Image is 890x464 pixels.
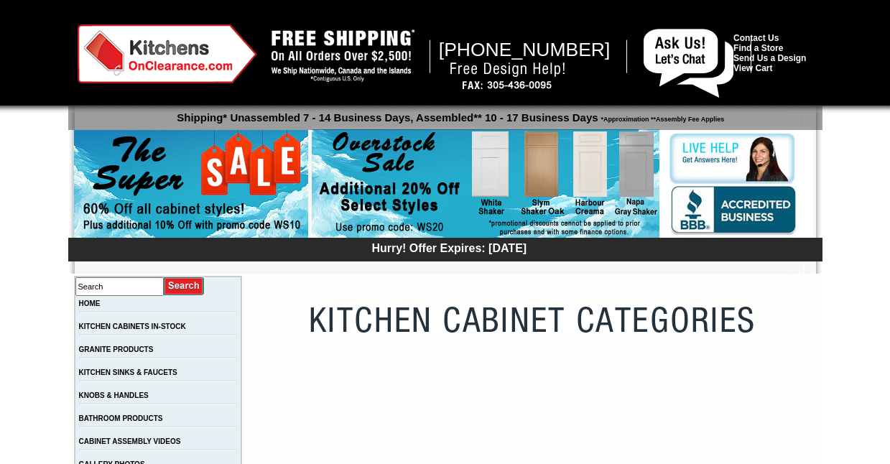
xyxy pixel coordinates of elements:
[733,43,783,53] a: Find a Store
[598,112,725,123] span: *Approximation **Assembly Fee Applies
[79,323,186,330] a: KITCHEN CABINETS IN-STOCK
[79,414,163,422] a: BATHROOM PRODUCTS
[79,437,181,445] a: CABINET ASSEMBLY VIDEOS
[439,39,611,60] span: [PHONE_NUMBER]
[79,300,101,307] a: HOME
[733,63,772,73] a: View Cart
[79,391,149,399] a: KNOBS & HANDLES
[164,277,205,296] input: Submit
[733,53,806,63] a: Send Us a Design
[75,105,822,124] p: Shipping* Unassembled 7 - 14 Business Days, Assembled** 10 - 17 Business Days
[78,24,257,83] img: Kitchens on Clearance Logo
[79,345,154,353] a: GRANITE PRODUCTS
[75,240,822,255] div: Hurry! Offer Expires: [DATE]
[79,368,177,376] a: KITCHEN SINKS & FAUCETS
[733,33,779,43] a: Contact Us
